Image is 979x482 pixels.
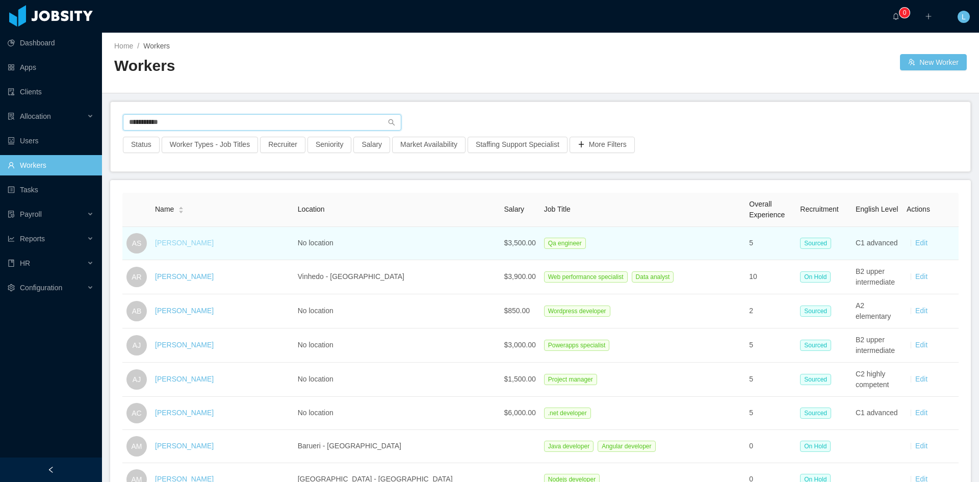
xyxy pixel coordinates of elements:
[907,205,930,213] span: Actions
[800,205,838,213] span: Recruitment
[155,204,174,215] span: Name
[800,239,835,247] a: Sourced
[800,375,835,383] a: Sourced
[915,239,928,247] a: Edit
[133,369,141,390] span: AJ
[800,374,831,385] span: Sourced
[294,397,500,430] td: No location
[20,259,30,267] span: HR
[745,260,796,294] td: 10
[504,272,535,281] span: $3,900.00
[123,137,160,153] button: Status
[800,340,831,351] span: Sourced
[504,239,535,247] span: $3,500.00
[178,206,184,209] i: icon: caret-up
[20,112,51,120] span: Allocation
[800,441,831,452] span: On Hold
[800,307,835,315] a: Sourced
[800,408,831,419] span: Sourced
[294,260,500,294] td: Vinhedo - [GEOGRAPHIC_DATA]
[294,227,500,260] td: No location
[392,137,466,153] button: Market Availability
[353,137,390,153] button: Salary
[132,267,141,287] span: AR
[544,306,610,317] span: Wordpress developer
[260,137,305,153] button: Recruiter
[132,233,142,253] span: AS
[504,307,530,315] span: $850.00
[294,294,500,328] td: No location
[852,227,903,260] td: C1 advanced
[8,82,94,102] a: icon: auditClients
[800,238,831,249] span: Sourced
[155,272,214,281] a: [PERSON_NAME]
[915,272,928,281] a: Edit
[294,328,500,363] td: No location
[925,13,932,20] i: icon: plus
[294,363,500,397] td: No location
[852,260,903,294] td: B2 upper intermediate
[852,397,903,430] td: C1 advanced
[504,375,535,383] span: $1,500.00
[899,8,910,18] sup: 0
[114,42,133,50] a: Home
[155,307,214,315] a: [PERSON_NAME]
[570,137,635,153] button: icon: plusMore Filters
[8,260,15,267] i: icon: book
[800,272,835,281] a: On Hold
[915,409,928,417] a: Edit
[856,205,898,213] span: English Level
[544,340,610,351] span: Powerapps specialist
[745,363,796,397] td: 5
[915,341,928,349] a: Edit
[307,137,351,153] button: Seniority
[155,442,214,450] a: [PERSON_NAME]
[800,271,831,283] span: On Hold
[8,180,94,200] a: icon: profileTasks
[800,442,835,450] a: On Hold
[745,227,796,260] td: 5
[544,205,571,213] span: Job Title
[745,397,796,430] td: 5
[745,328,796,363] td: 5
[800,306,831,317] span: Sourced
[468,137,568,153] button: Staffing Support Specialist
[137,42,139,50] span: /
[745,430,796,463] td: 0
[132,403,141,423] span: AC
[504,409,535,417] span: $6,000.00
[155,239,214,247] a: [PERSON_NAME]
[598,441,655,452] span: Angular developer
[155,341,214,349] a: [PERSON_NAME]
[962,11,966,23] span: L
[632,271,674,283] span: Data analyst
[504,341,535,349] span: $3,000.00
[915,442,928,450] a: Edit
[20,284,62,292] span: Configuration
[800,409,835,417] a: Sourced
[298,205,325,213] span: Location
[544,374,597,385] span: Project manager
[852,363,903,397] td: C2 highly competent
[8,211,15,218] i: icon: file-protect
[900,54,967,70] button: icon: usergroup-addNew Worker
[544,271,628,283] span: Web performance specialist
[178,209,184,212] i: icon: caret-down
[114,56,540,77] h2: Workers
[544,441,594,452] span: Java developer
[8,113,15,120] i: icon: solution
[388,119,395,126] i: icon: search
[132,436,142,456] span: AM
[8,33,94,53] a: icon: pie-chartDashboard
[745,294,796,328] td: 2
[915,307,928,315] a: Edit
[155,409,214,417] a: [PERSON_NAME]
[8,131,94,151] a: icon: robotUsers
[8,155,94,175] a: icon: userWorkers
[162,137,258,153] button: Worker Types - Job Titles
[178,205,184,212] div: Sort
[143,42,170,50] span: Workers
[20,235,45,243] span: Reports
[852,328,903,363] td: B2 upper intermediate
